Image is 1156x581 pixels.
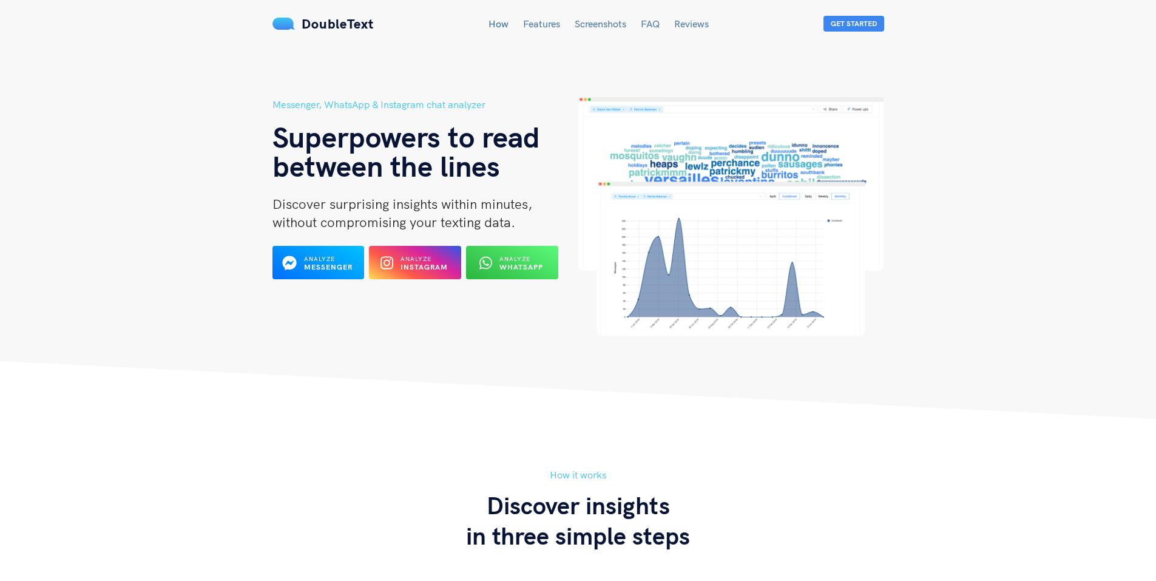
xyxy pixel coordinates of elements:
h3: Discover insights in three simple steps [272,490,884,551]
span: Discover surprising insights within minutes, [272,195,532,212]
span: Analyze [401,255,431,263]
span: without compromising your texting data. [272,214,515,231]
img: hero [578,97,884,336]
button: Get Started [823,16,884,32]
h5: Messenger, WhatsApp & Instagram chat analyzer [272,97,578,112]
span: Analyze [304,255,335,263]
b: Messenger [304,262,353,271]
a: Screenshots [575,18,626,30]
a: Analyze Messenger [272,262,365,273]
a: Analyze Instagram [369,262,461,273]
button: Analyze WhatsApp [466,246,558,279]
span: Superpowers to read [272,118,540,155]
b: WhatsApp [499,262,543,271]
span: DoubleText [302,15,374,32]
a: How [488,18,509,30]
a: DoubleText [272,15,374,32]
button: Analyze Instagram [369,246,461,279]
h5: How it works [272,467,884,483]
img: mS3x8y1f88AAAAABJRU5ErkJggg== [272,18,296,30]
button: Analyze Messenger [272,246,365,279]
b: Instagram [401,262,448,271]
span: Analyze [499,255,530,263]
a: FAQ [641,18,660,30]
a: Features [523,18,560,30]
a: Analyze WhatsApp [466,262,558,273]
span: between the lines [272,148,500,184]
a: Reviews [674,18,709,30]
